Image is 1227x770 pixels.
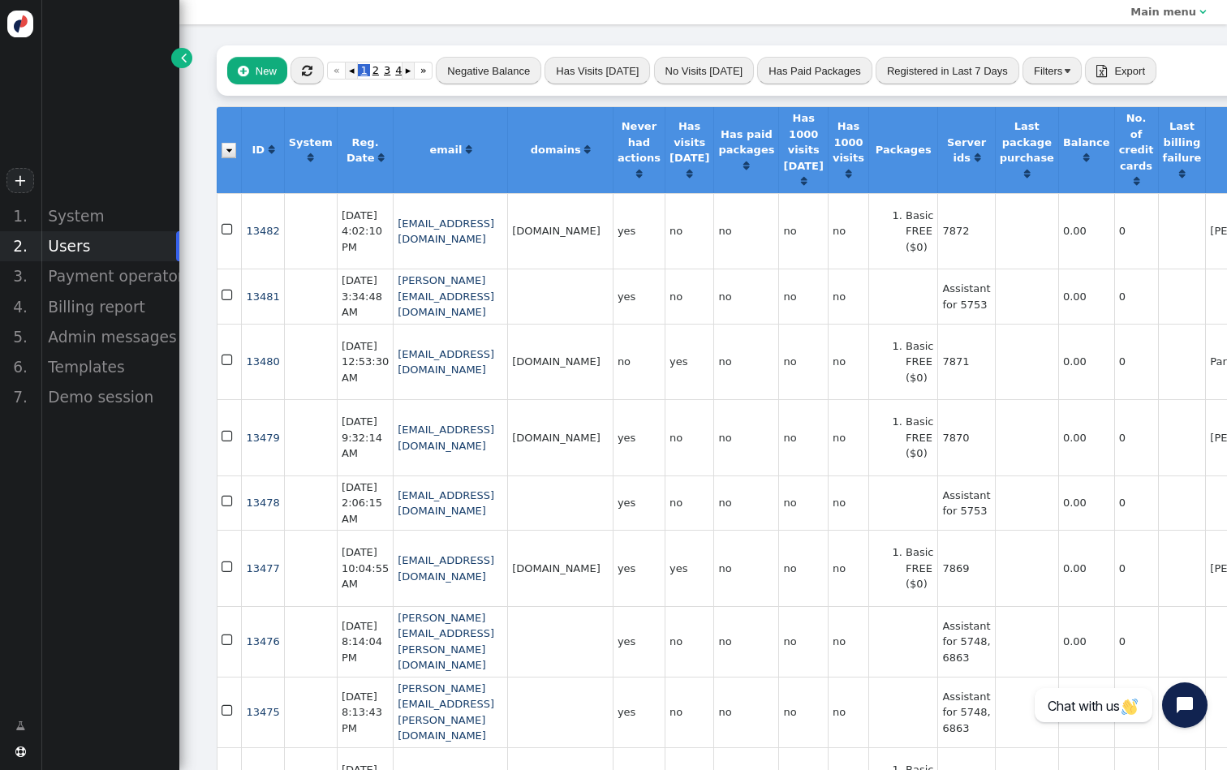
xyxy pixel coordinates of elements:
[41,231,179,261] div: Users
[246,225,279,237] span: 13482
[937,475,994,531] td: Assistant for 5753
[531,144,581,156] b: domains
[252,144,265,156] b: ID
[429,144,462,156] b: email
[41,261,179,291] div: Payment operators
[1083,152,1089,164] a: 
[1179,169,1185,179] span: Click to sort
[1114,606,1158,677] td: 0
[342,274,382,318] span: [DATE] 3:34:48 AM
[291,57,324,84] button: 
[757,57,872,84] button: Has Paid Packages
[846,168,851,180] a: 
[906,338,933,386] li: Basic FREE ($0)
[743,160,749,172] a: 
[937,324,994,400] td: 7871
[246,706,279,718] a: 13475
[342,690,382,734] span: [DATE] 8:13:43 PM
[1114,399,1158,475] td: 0
[665,677,713,747] td: no
[1114,677,1158,747] td: 0
[669,120,709,164] b: Has visits [DATE]
[828,324,868,400] td: no
[222,630,235,651] span: 
[778,324,827,400] td: no
[222,492,235,512] span: 
[1096,65,1107,77] span: 
[613,475,665,531] td: yes
[1065,69,1070,73] img: trigger_black.png
[778,475,827,531] td: no
[665,193,713,269] td: no
[1063,136,1110,148] b: Balance
[466,144,471,155] span: Click to sort
[937,399,994,475] td: 7870
[308,153,313,163] span: Click to sort
[398,682,494,742] a: [PERSON_NAME][EMAIL_ADDRESS][PERSON_NAME][DOMAIN_NAME]
[342,415,382,459] span: [DATE] 9:32:14 AM
[613,193,665,269] td: yes
[937,677,994,747] td: Assistant for 5748, 6863
[783,112,823,172] b: Has 1000 visits [DATE]
[828,193,868,269] td: no
[222,557,235,578] span: 
[828,606,868,677] td: no
[613,606,665,677] td: yes
[1083,153,1089,163] span: Click to sort
[1114,65,1145,77] span: Export
[246,635,279,647] a: 13476
[347,136,379,165] b: Reg. Date
[778,606,827,677] td: no
[718,128,774,157] b: Has paid packages
[937,193,994,269] td: 7872
[937,530,994,606] td: 7869
[687,169,692,179] span: Click to sort
[636,168,642,180] a: 
[613,269,665,324] td: yes
[41,201,179,231] div: System
[507,193,613,269] td: [DOMAIN_NAME]
[1058,475,1114,531] td: 0.00
[713,193,778,269] td: no
[238,65,248,77] span: 
[906,544,933,592] li: Basic FREE ($0)
[342,340,389,384] span: [DATE] 12:53:30 AM
[507,399,613,475] td: [DOMAIN_NAME]
[41,352,179,382] div: Templates
[246,432,279,444] a: 13479
[1024,169,1030,179] span: Click to sort
[269,144,274,155] span: Click to sort
[246,290,279,303] a: 13481
[687,168,692,180] a: 
[975,152,980,164] a: 
[713,530,778,606] td: no
[269,144,274,156] a: 
[713,606,778,677] td: no
[618,120,661,164] b: Never had actions
[398,612,494,672] a: [PERSON_NAME][EMAIL_ADDRESS][PERSON_NAME][DOMAIN_NAME]
[1085,57,1156,84] button:  Export
[181,49,187,66] span: 
[778,193,827,269] td: no
[1024,168,1030,180] a: 
[801,175,807,187] a: 
[1058,677,1114,747] td: 0.00
[1134,175,1139,187] a: 
[1000,120,1054,164] b: Last package purchase
[222,427,235,447] span: 
[937,269,994,324] td: Assistant for 5753
[15,746,26,757] span: 
[222,351,235,371] span: 
[665,324,713,400] td: yes
[975,153,980,163] span: Click to sort
[906,208,933,256] li: Basic FREE ($0)
[778,530,827,606] td: no
[613,324,665,400] td: no
[1058,324,1114,400] td: 0.00
[654,57,755,84] button: No Visits [DATE]
[289,136,333,148] b: System
[906,414,933,462] li: Basic FREE ($0)
[7,11,34,37] img: logo-icon.svg
[246,562,279,574] span: 13477
[833,120,864,164] b: Has 1000 visits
